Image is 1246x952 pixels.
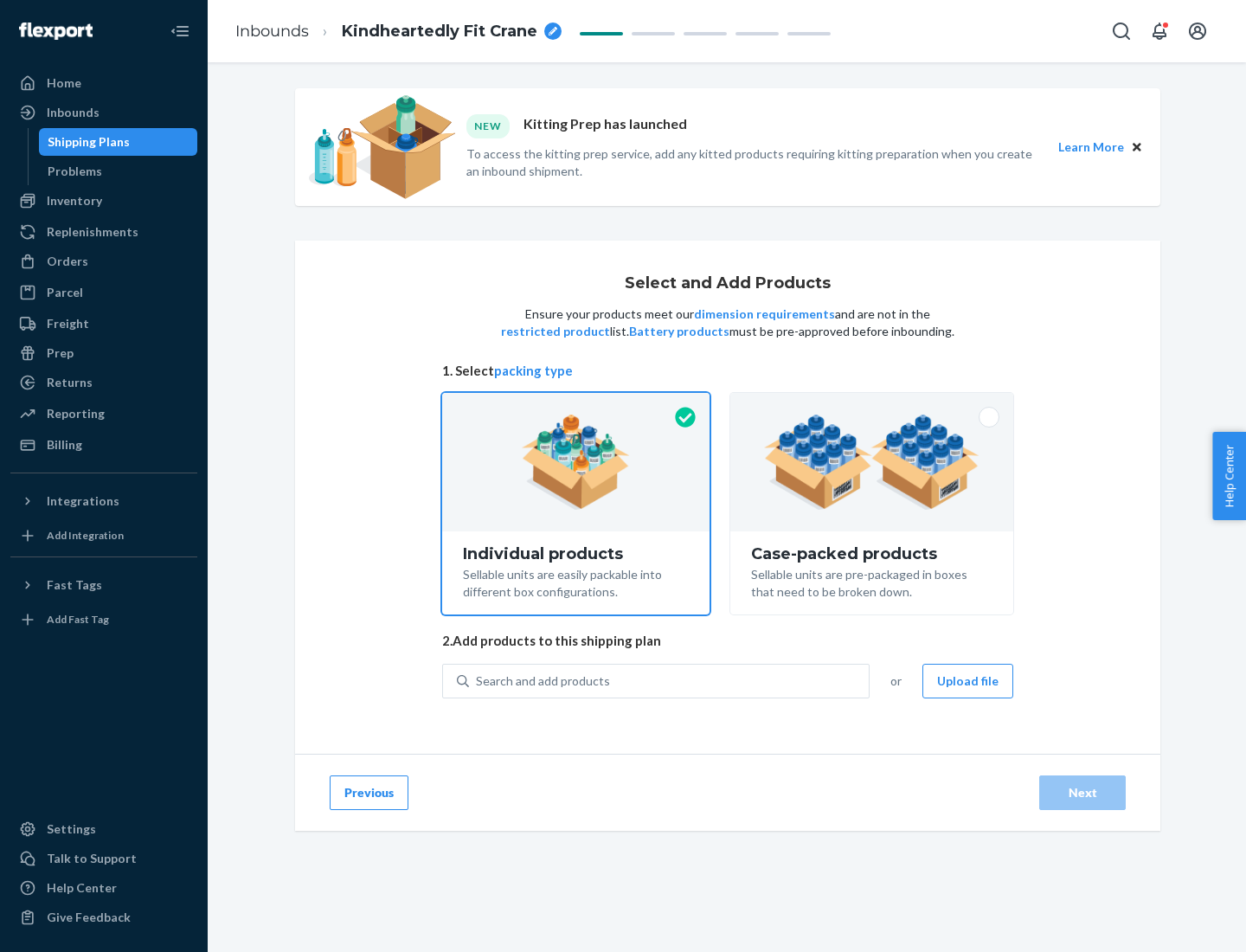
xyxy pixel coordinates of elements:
a: Prep [10,339,197,367]
div: Replenishments [47,223,138,241]
div: Next [1054,784,1111,801]
button: Close Navigation [163,14,197,48]
a: Parcel [10,279,197,306]
button: Close [1127,138,1146,157]
div: Add Integration [47,528,124,543]
img: case-pack.59cecea509d18c883b923b81aeac6d0b.png [764,415,979,510]
div: Fast Tags [47,576,102,594]
span: 2. Add products to this shipping plan [442,632,1013,650]
button: Learn More [1058,138,1124,157]
a: Settings [10,815,197,843]
img: Flexport logo [19,23,93,40]
a: Help Center [10,874,197,902]
span: or [890,672,902,690]
button: packing type [494,362,573,380]
img: individual-pack.facf35554cb0f1810c75b2bd6df2d64e.png [522,415,630,510]
h1: Select and Add Products [625,275,831,293]
a: Orders [10,248,197,275]
div: Prep [47,344,74,362]
div: Talk to Support [47,850,137,867]
button: restricted product [501,323,610,340]
a: Billing [10,431,197,459]
a: Returns [10,369,197,396]
span: 1. Select [442,362,1013,380]
div: Sellable units are easily packable into different box configurations. [463,563,689,601]
a: Inbounds [10,99,197,126]
div: Search and add products [476,672,610,690]
div: Reporting [47,405,105,422]
div: Orders [47,253,88,270]
button: Open notifications [1142,14,1177,48]
button: Upload file [922,664,1013,698]
a: Replenishments [10,218,197,246]
a: Reporting [10,400,197,428]
button: Previous [330,775,408,810]
div: Give Feedback [47,909,131,926]
button: Battery products [629,323,729,340]
a: Home [10,69,197,97]
button: dimension requirements [694,306,835,323]
a: Add Fast Tag [10,606,197,634]
button: Open account menu [1180,14,1215,48]
div: Settings [47,820,96,838]
div: Shipping Plans [48,133,130,151]
a: Shipping Plans [39,128,198,156]
span: Kindheartedly Fit Crane [342,21,537,43]
div: Integrations [47,492,119,510]
a: Problems [39,158,198,185]
p: To access the kitting prep service, add any kitted products requiring kitting preparation when yo... [466,145,1043,180]
button: Integrations [10,487,197,515]
div: Sellable units are pre-packaged in boxes that need to be broken down. [751,563,992,601]
button: Give Feedback [10,904,197,931]
div: Home [47,74,81,92]
div: Problems [48,163,102,180]
div: Add Fast Tag [47,612,109,627]
div: Inventory [47,192,102,209]
div: Help Center [47,879,117,897]
ol: breadcrumbs [222,6,575,57]
div: Case-packed products [751,545,992,563]
button: Open Search Box [1104,14,1139,48]
div: Freight [47,315,89,332]
a: Inventory [10,187,197,215]
p: Ensure your products meet our and are not in the list. must be pre-approved before inbounding. [499,306,956,340]
div: Inbounds [47,104,100,121]
a: Inbounds [235,22,309,41]
a: Add Integration [10,522,197,550]
a: Talk to Support [10,845,197,872]
div: Parcel [47,284,83,301]
div: Billing [47,436,82,453]
button: Fast Tags [10,571,197,599]
p: Kitting Prep has launched [523,114,687,138]
div: Returns [47,374,93,391]
button: Next [1039,775,1126,810]
div: NEW [466,114,510,138]
a: Freight [10,310,197,338]
button: Help Center [1212,432,1246,520]
div: Individual products [463,545,689,563]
